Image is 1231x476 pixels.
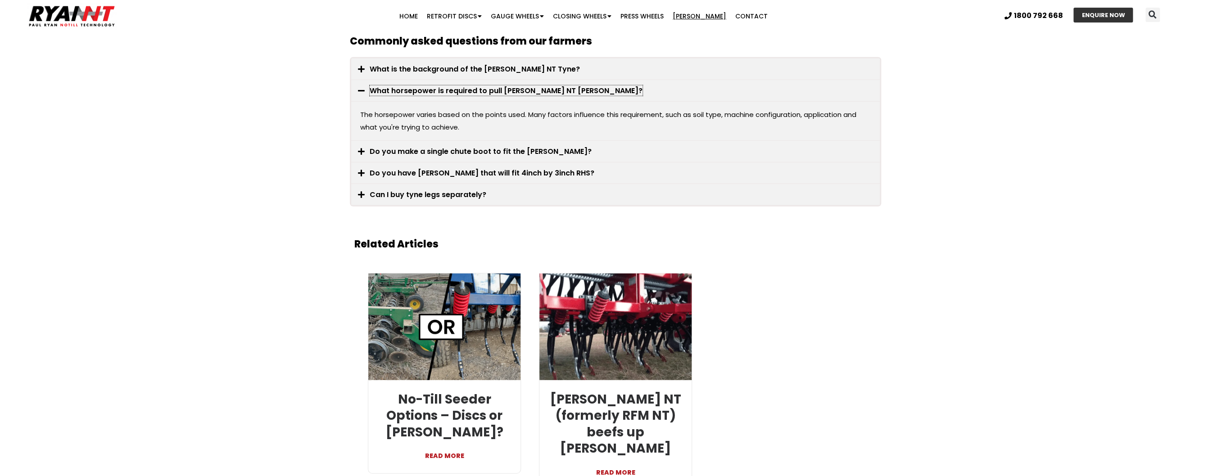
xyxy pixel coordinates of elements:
[360,108,871,134] p: The horsepower varies based on the points used. Many factors influence this requirement, such as ...
[370,168,594,178] a: Do you have [PERSON_NAME] that will fit 4inch by 3inch RHS?
[395,7,422,25] a: Home
[350,35,881,48] h2: Commonly asked questions from our farmers
[668,7,731,25] a: [PERSON_NAME]
[351,141,880,162] div: Do you make a single chute boot to fit the [PERSON_NAME]?
[354,238,877,251] h2: Related Articles
[731,7,772,25] a: Contact
[385,391,503,441] a: No-Till Seeder Options – Discs or [PERSON_NAME]?
[367,273,521,381] img: RYAN NT Discs or tynes banner - No-Till Seeder
[1145,8,1160,22] div: Search
[550,391,681,457] a: [PERSON_NAME] NT (formerly RFM NT) beefs up [PERSON_NAME]
[616,7,668,25] a: Press Wheels
[539,273,692,381] img: Ryan NT (RFM NT) Tyne Ready to go
[370,64,580,74] a: What is the background of the [PERSON_NAME] NT Tyne?
[351,80,880,101] div: What horsepower is required to pull [PERSON_NAME] NT [PERSON_NAME]?
[1014,12,1063,19] span: 1800 792 668
[548,7,616,25] a: Closing Wheels
[351,58,880,80] div: What is the background of the [PERSON_NAME] NT Tyne?
[370,85,643,96] a: What horsepower is required to pull [PERSON_NAME] NT [PERSON_NAME]?
[1073,8,1133,22] a: ENQUIRE NOW
[351,162,880,184] div: Do you have [PERSON_NAME] that will fit 4inch by 3inch RHS?
[351,101,880,140] div: What horsepower is required to pull [PERSON_NAME] NT [PERSON_NAME]?
[370,146,592,157] a: Do you make a single chute boot to fit the [PERSON_NAME]?
[375,440,514,462] a: READ MORE
[1082,12,1125,18] span: ENQUIRE NOW
[422,7,486,25] a: Retrofit Discs
[486,7,548,25] a: Gauge Wheels
[351,184,880,205] div: Can I buy tyne legs separately?
[1005,12,1063,19] a: 1800 792 668
[370,189,486,200] a: Can I buy tyne legs separately?
[239,7,928,25] nav: Menu
[27,2,117,30] img: Ryan NT logo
